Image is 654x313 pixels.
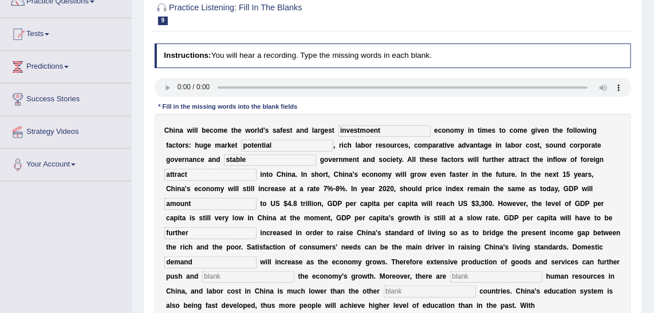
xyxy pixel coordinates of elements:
b: n [545,126,549,134]
b: i [535,126,537,134]
b: e [207,141,211,149]
b: n [185,156,189,164]
b: : [189,141,191,149]
input: blank [338,125,431,137]
b: t [357,156,359,164]
b: a [363,156,367,164]
b: t [396,156,399,164]
b: n [212,156,216,164]
b: n [175,126,179,134]
b: s [460,156,464,164]
b: v [466,141,470,149]
b: t [499,126,502,134]
b: r [436,141,439,149]
b: e [206,126,210,134]
b: s [311,171,315,179]
b: w [245,126,250,134]
b: r [183,141,186,149]
b: b [202,126,206,134]
b: . [296,171,297,179]
b: t [420,156,422,164]
b: f [553,156,555,164]
b: r [587,156,590,164]
b: v [537,126,541,134]
b: h [338,171,342,179]
b: o [577,126,581,134]
b: e [498,156,502,164]
b: n [446,126,450,134]
b: t [290,126,293,134]
b: l [575,126,577,134]
b: m [382,171,388,179]
b: t [527,156,529,164]
b: a [470,141,474,149]
b: f [483,156,485,164]
b: i [473,156,475,164]
b: o [365,141,369,149]
b: e [238,126,242,134]
b: t [266,171,269,179]
b: c [510,126,514,134]
b: a [189,156,193,164]
b: t [492,156,494,164]
b: s [354,171,358,179]
b: t [595,141,597,149]
b: h [494,156,498,164]
b: a [509,156,513,164]
b: e [488,141,492,149]
b: i [468,126,470,134]
b: b [511,141,515,149]
b: d [259,126,263,134]
b: e [451,141,455,149]
b: y [399,156,402,164]
b: t [231,126,234,134]
b: t [478,141,480,149]
b: r [489,156,492,164]
b: o [514,126,518,134]
span: 9 [158,17,168,25]
b: g [531,126,535,134]
b: r [318,126,321,134]
b: t [553,126,555,134]
b: a [357,141,361,149]
b: l [477,156,479,164]
b: g [484,141,488,149]
b: m [218,126,224,134]
b: a [179,126,183,134]
b: l [196,126,198,134]
b: e [539,156,543,164]
b: y [460,126,464,134]
b: r [395,141,397,149]
b: g [593,126,597,134]
b: f [442,156,444,164]
b: o [319,171,323,179]
b: Instructions: [164,51,211,60]
b: o [214,126,218,134]
b: f [280,126,282,134]
b: e [426,156,430,164]
b: e [523,126,527,134]
b: a [291,171,296,179]
b: m [482,126,488,134]
b: o [570,156,574,164]
b: n [262,171,266,179]
b: l [258,126,259,134]
b: l [412,156,414,164]
b: h [282,171,286,179]
b: s [534,141,538,149]
b: v [329,156,333,164]
b: t [451,156,454,164]
b: n [367,156,371,164]
b: a [519,156,523,164]
b: t [514,156,517,164]
b: e [590,156,594,164]
b: s [273,126,277,134]
b: a [439,141,443,149]
b: t [326,171,328,179]
b: n [353,156,357,164]
b: i [286,171,287,179]
b: n [600,156,604,164]
b: o [170,156,174,164]
b: o [502,126,506,134]
b: a [277,126,281,134]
